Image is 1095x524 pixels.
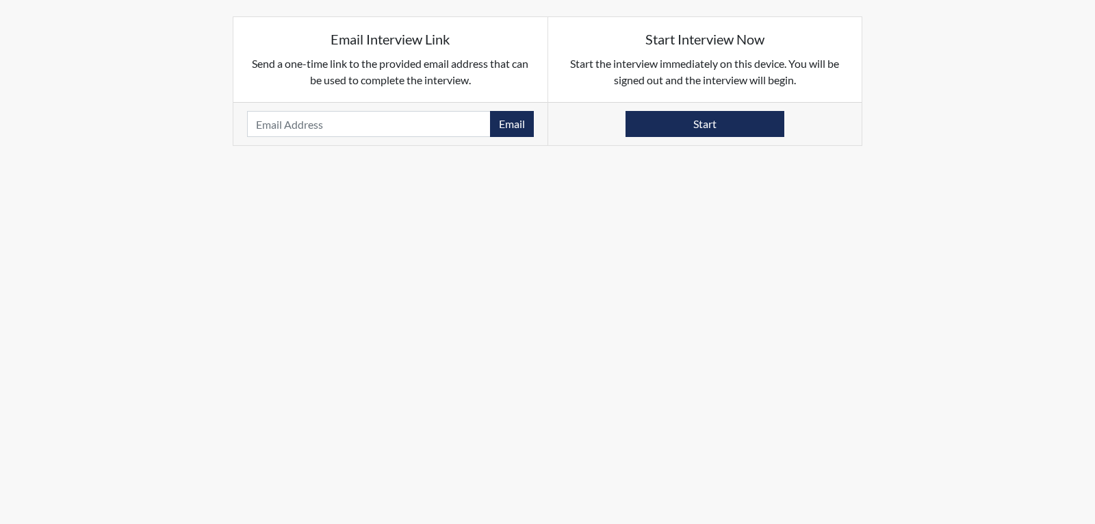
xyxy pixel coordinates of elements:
[490,111,534,137] button: Email
[562,55,849,88] p: Start the interview immediately on this device. You will be signed out and the interview will begin.
[626,111,784,137] button: Start
[562,31,849,47] h5: Start Interview Now
[247,55,534,88] p: Send a one-time link to the provided email address that can be used to complete the interview.
[247,31,534,47] h5: Email Interview Link
[247,111,491,137] input: Email Address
